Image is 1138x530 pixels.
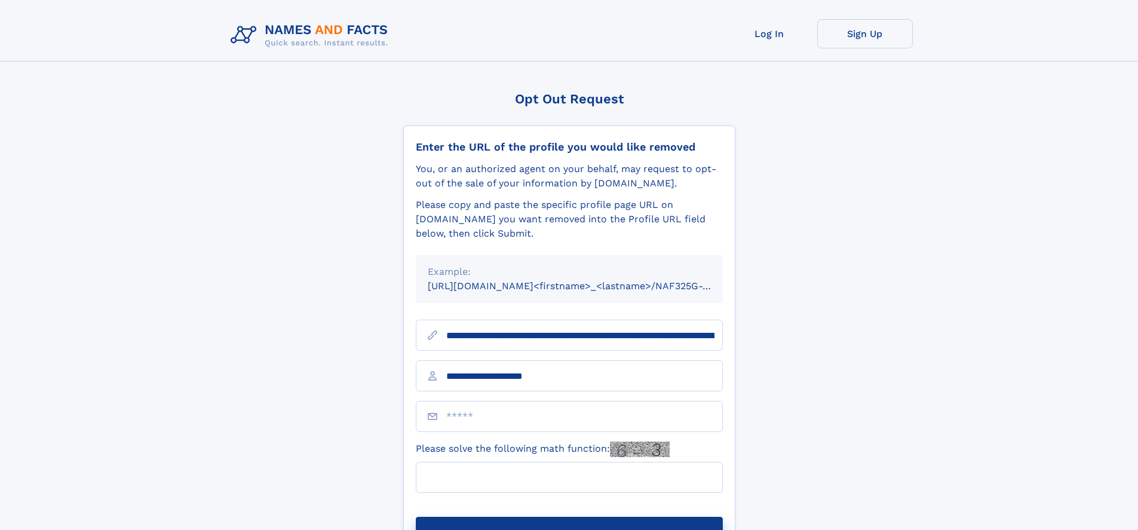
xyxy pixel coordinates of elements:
[817,19,913,48] a: Sign Up
[416,140,723,154] div: Enter the URL of the profile you would like removed
[416,198,723,241] div: Please copy and paste the specific profile page URL on [DOMAIN_NAME] you want removed into the Pr...
[722,19,817,48] a: Log In
[428,280,746,292] small: [URL][DOMAIN_NAME]<firstname>_<lastname>/NAF325G-xxxxxxxx
[428,265,711,279] div: Example:
[416,442,670,457] label: Please solve the following math function:
[403,91,735,106] div: Opt Out Request
[416,162,723,191] div: You, or an authorized agent on your behalf, may request to opt-out of the sale of your informatio...
[226,19,398,51] img: Logo Names and Facts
